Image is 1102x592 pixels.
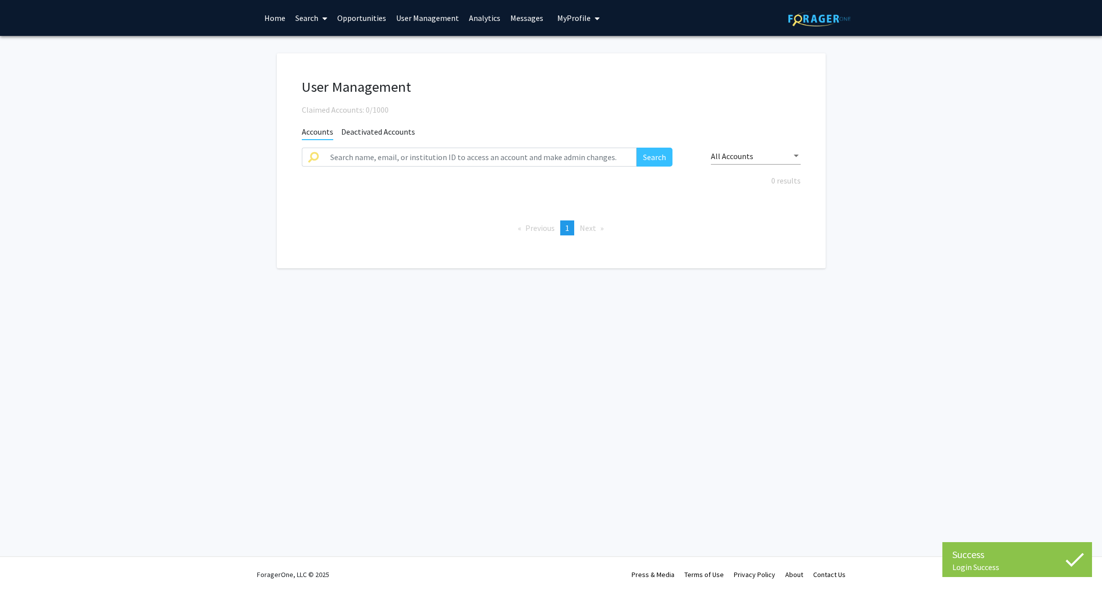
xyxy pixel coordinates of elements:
[391,0,464,35] a: User Management
[464,0,505,35] a: Analytics
[294,175,808,187] div: 0 results
[632,570,674,579] a: Press & Media
[525,223,555,233] span: Previous
[324,148,637,167] input: Search name, email, or institution ID to access an account and make admin changes.
[302,127,333,140] span: Accounts
[734,570,775,579] a: Privacy Policy
[813,570,846,579] a: Contact Us
[341,127,415,139] span: Deactivated Accounts
[302,220,801,235] ul: Pagination
[785,570,803,579] a: About
[259,0,290,35] a: Home
[290,0,332,35] a: Search
[257,557,329,592] div: ForagerOne, LLC © 2025
[637,148,672,167] button: Search
[952,547,1082,562] div: Success
[711,151,753,161] span: All Accounts
[302,104,801,116] div: Claimed Accounts: 0/1000
[332,0,391,35] a: Opportunities
[580,223,596,233] span: Next
[788,11,851,26] img: ForagerOne Logo
[684,570,724,579] a: Terms of Use
[302,78,801,96] h1: User Management
[557,13,591,23] span: My Profile
[952,562,1082,572] div: Login Success
[565,223,569,233] span: 1
[505,0,548,35] a: Messages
